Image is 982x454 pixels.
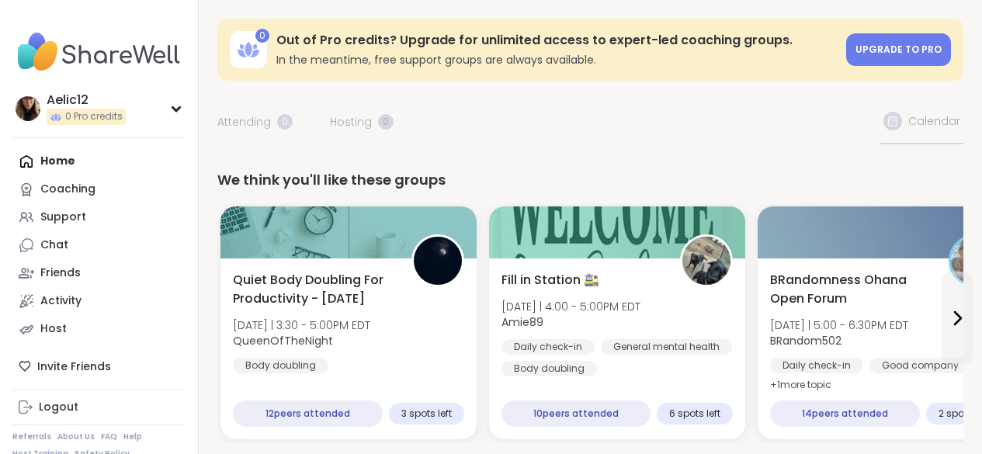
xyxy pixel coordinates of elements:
span: 3 spots left [401,407,452,420]
div: Support [40,210,86,225]
div: Good company [869,358,971,373]
span: 6 spots left [669,407,720,420]
div: 0 [255,29,269,43]
div: Friends [40,265,81,281]
img: Amie89 [682,237,730,285]
span: Fill in Station 🚉 [501,271,599,289]
a: Referrals [12,431,51,442]
img: Aelic12 [16,96,40,121]
a: Host [12,315,186,343]
a: Coaching [12,175,186,203]
div: Host [40,321,67,337]
div: 12 peers attended [233,400,383,427]
span: BRandomness Ohana Open Forum [770,271,932,308]
img: QueenOfTheNight [414,237,462,285]
span: 0 Pro credits [65,110,123,123]
a: About Us [57,431,95,442]
div: Aelic12 [47,92,126,109]
div: Daily check-in [770,358,863,373]
span: [DATE] | 4:00 - 5:00PM EDT [501,299,640,314]
h3: Out of Pro credits? Upgrade for unlimited access to expert-led coaching groups. [276,32,837,49]
div: Chat [40,237,68,253]
div: We think you'll like these groups [217,169,963,191]
a: Activity [12,287,186,315]
a: Upgrade to Pro [846,33,951,66]
h3: In the meantime, free support groups are always available. [276,52,837,68]
img: ShareWell Nav Logo [12,25,186,79]
a: Help [123,431,142,442]
div: Body doubling [501,361,597,376]
a: Support [12,203,186,231]
b: QueenOfTheNight [233,333,333,348]
div: Invite Friends [12,352,186,380]
span: [DATE] | 3:30 - 5:00PM EDT [233,317,370,333]
a: Friends [12,259,186,287]
span: [DATE] | 5:00 - 6:30PM EDT [770,317,908,333]
span: Upgrade to Pro [855,43,942,56]
b: Amie89 [501,314,543,330]
div: Activity [40,293,82,309]
span: Quiet Body Doubling For Productivity - [DATE] [233,271,394,308]
a: FAQ [101,431,117,442]
div: 10 peers attended [501,400,651,427]
a: Chat [12,231,186,259]
div: Body doubling [233,358,328,373]
b: BRandom502 [770,333,841,348]
div: Daily check-in [501,339,595,355]
div: 14 peers attended [770,400,920,427]
a: Logout [12,393,186,421]
div: General mental health [601,339,732,355]
div: Coaching [40,182,95,197]
div: Logout [39,400,78,415]
iframe: Spotlight [170,184,182,196]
